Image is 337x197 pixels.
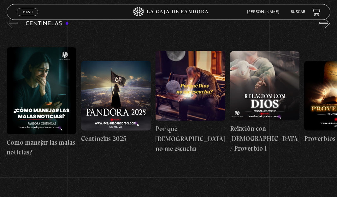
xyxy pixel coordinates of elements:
[312,8,320,16] a: View your shopping cart
[230,124,300,154] h4: Relación con [DEMOGRAPHIC_DATA] / Proverbio I
[319,17,330,28] button: Next
[26,21,69,27] h3: Centinelas
[244,10,286,14] span: [PERSON_NAME]
[7,33,76,171] a: Como manejar las malas noticias?
[7,17,18,28] button: Previous
[81,33,151,171] a: Centinelas 2025
[156,124,225,154] h4: Por qué [DEMOGRAPHIC_DATA] no me escucha
[7,137,76,157] h4: Como manejar las malas noticias?
[20,15,35,20] span: Cerrar
[291,10,305,14] a: Buscar
[22,10,33,14] span: Menu
[230,33,300,171] a: Relación con [DEMOGRAPHIC_DATA] / Proverbio I
[81,134,151,144] h4: Centinelas 2025
[156,33,225,171] a: Por qué [DEMOGRAPHIC_DATA] no me escucha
